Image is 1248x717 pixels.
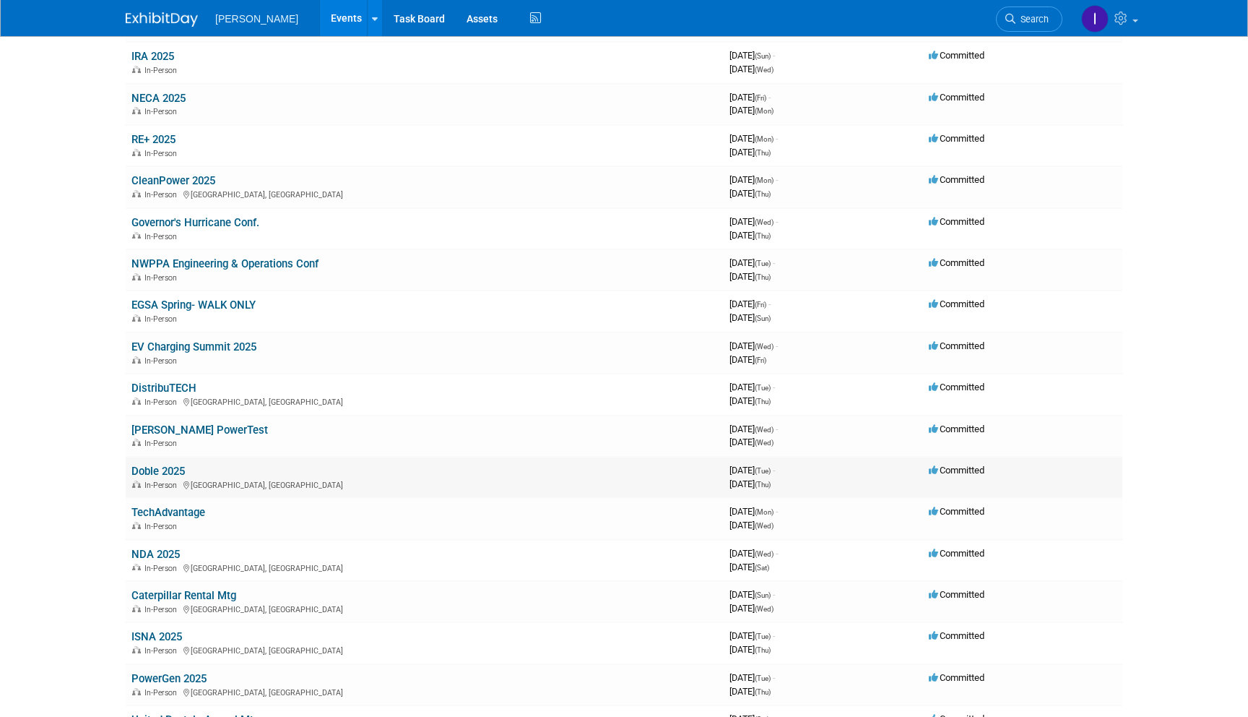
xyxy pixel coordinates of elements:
span: - [773,382,775,392]
span: (Thu) [755,273,771,281]
img: In-Person Event [132,66,141,73]
span: - [776,133,778,144]
img: In-Person Event [132,564,141,571]
span: [DATE] [729,271,771,282]
span: [DATE] [729,506,778,517]
a: ISNA 2025 [131,630,182,643]
span: (Sun) [755,52,771,60]
span: (Mon) [755,176,773,184]
span: (Mon) [755,135,773,143]
span: Committed [929,50,984,61]
span: - [773,50,775,61]
span: [DATE] [729,230,771,241]
span: [DATE] [729,92,771,103]
div: [GEOGRAPHIC_DATA], [GEOGRAPHIC_DATA] [131,478,718,490]
div: [GEOGRAPHIC_DATA], [GEOGRAPHIC_DATA] [131,603,718,614]
span: Committed [929,548,984,559]
span: [DATE] [729,603,773,614]
img: In-Person Event [132,149,141,156]
span: (Tue) [755,632,771,640]
img: ExhibitDay [126,12,198,27]
span: [DATE] [729,105,773,116]
span: [DATE] [729,216,778,227]
span: [DATE] [729,424,778,434]
img: In-Person Event [132,232,141,239]
div: [GEOGRAPHIC_DATA], [GEOGRAPHIC_DATA] [131,188,718,199]
span: [DATE] [729,465,775,476]
img: In-Person Event [132,522,141,529]
span: (Tue) [755,467,771,475]
span: [DATE] [729,340,778,351]
span: (Thu) [755,688,771,696]
img: In-Person Event [132,314,141,322]
span: (Tue) [755,384,771,392]
span: [DATE] [729,312,771,323]
span: [DATE] [729,672,775,683]
a: NECA 2025 [131,92,186,105]
img: In-Person Event [132,646,141,653]
span: [DATE] [729,630,775,641]
span: Committed [929,672,984,683]
span: [DATE] [729,644,771,655]
span: In-Person [144,190,181,199]
a: NWPPA Engineering & Operations Conf [131,257,318,270]
span: In-Person [144,356,181,366]
span: (Wed) [755,550,773,558]
div: [GEOGRAPHIC_DATA], [GEOGRAPHIC_DATA] [131,644,718,656]
span: (Thu) [755,149,771,157]
a: CleanPower 2025 [131,174,215,187]
span: - [776,548,778,559]
span: In-Person [144,66,181,75]
span: [DATE] [729,437,773,447]
span: In-Person [144,439,181,448]
span: [DATE] [729,395,771,406]
span: [DATE] [729,50,775,61]
a: TechAdvantage [131,506,205,519]
span: (Sun) [755,314,771,322]
span: (Fri) [755,356,766,364]
span: (Fri) [755,301,766,309]
span: - [776,340,778,351]
span: [DATE] [729,133,778,144]
span: (Thu) [755,398,771,405]
span: In-Person [144,314,181,324]
span: - [773,589,775,600]
span: [DATE] [729,299,771,309]
span: (Sun) [755,591,771,599]
span: [DATE] [729,548,778,559]
a: IRA 2025 [131,50,174,63]
span: Committed [929,589,984,600]
span: (Wed) [755,66,773,74]
span: Committed [929,174,984,185]
span: (Wed) [755,426,773,434]
img: In-Person Event [132,273,141,280]
span: - [776,216,778,227]
span: [DATE] [729,147,771,158]
span: In-Person [144,688,181,697]
span: Committed [929,382,984,392]
span: [DATE] [729,382,775,392]
span: (Thu) [755,481,771,489]
span: Committed [929,92,984,103]
span: Committed [929,257,984,268]
img: Isabella DeJulia [1081,5,1109,33]
span: [DATE] [729,174,778,185]
a: EV Charging Summit 2025 [131,340,256,353]
a: PowerGen 2025 [131,672,207,685]
a: [PERSON_NAME] PowerTest [131,424,268,437]
span: (Thu) [755,190,771,198]
span: [PERSON_NAME] [215,13,298,25]
span: - [773,672,775,683]
span: (Mon) [755,508,773,516]
span: Committed [929,506,984,517]
span: (Tue) [755,259,771,267]
div: [GEOGRAPHIC_DATA], [GEOGRAPHIC_DATA] [131,395,718,407]
span: Committed [929,299,984,309]
a: Search [996,7,1062,32]
img: In-Person Event [132,190,141,197]
img: In-Person Event [132,605,141,612]
span: In-Person [144,481,181,490]
span: - [773,465,775,476]
span: [DATE] [729,520,773,531]
span: Committed [929,340,984,351]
